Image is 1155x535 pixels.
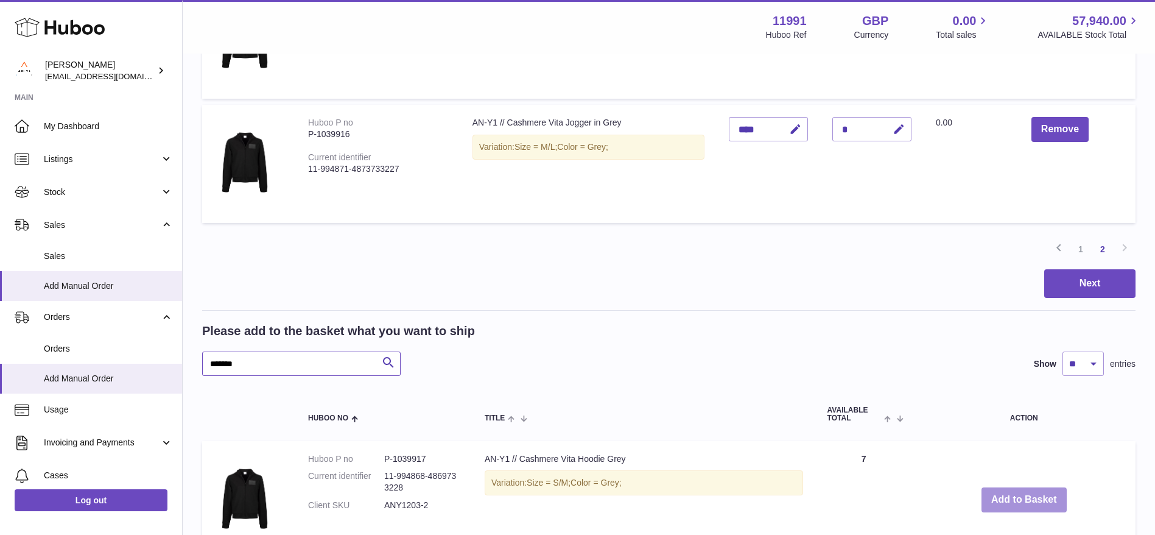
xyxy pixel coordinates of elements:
span: AVAILABLE Stock Total [1037,29,1140,41]
span: Listings [44,154,160,165]
dt: Current identifier [308,470,384,494]
span: 0.00 [953,13,977,29]
span: Sales [44,250,173,262]
span: Usage [44,404,173,416]
span: Orders [44,343,173,355]
dd: ANY1203-2 [384,500,460,511]
div: P-1039916 [308,129,448,140]
span: entries [1110,358,1136,370]
dd: 11-994868-4869733228 [384,470,460,494]
span: Size = S/M; [527,478,570,487]
div: Variation: [472,135,704,160]
div: Currency [854,29,889,41]
div: Current identifier [308,152,371,162]
span: Stock [44,186,160,198]
div: [PERSON_NAME] [45,59,155,82]
span: Invoicing and Payments [44,437,160,448]
a: 1 [1070,238,1092,260]
span: 0.00 [936,118,952,127]
span: Color = Grey; [570,478,622,487]
td: AN-Y1 // Cashmere Vita Jogger in Grey [460,105,717,223]
span: [EMAIL_ADDRESS][DOMAIN_NAME] [45,71,179,81]
span: Orders [44,311,160,323]
span: AVAILABLE Total [827,406,882,422]
button: Remove [1031,117,1089,142]
span: Total sales [936,29,990,41]
strong: GBP [862,13,888,29]
dt: Client SKU [308,500,384,511]
a: 57,940.00 AVAILABLE Stock Total [1037,13,1140,41]
span: Sales [44,219,160,231]
div: Huboo Ref [766,29,807,41]
label: Show [1034,358,1056,370]
span: Huboo no [308,414,348,422]
button: Add to Basket [981,487,1067,512]
dt: Huboo P no [308,453,384,465]
a: 0.00 Total sales [936,13,990,41]
img: AN-Y1 // Cashmere Vita Jogger in Grey [214,117,275,208]
span: 57,940.00 [1072,13,1126,29]
span: Cases [44,470,173,481]
span: My Dashboard [44,121,173,132]
dd: P-1039917 [384,453,460,465]
span: Title [485,414,505,422]
div: Variation: [485,470,803,495]
h2: Please add to the basket what you want to ship [202,323,475,339]
button: Next [1044,269,1136,298]
a: 2 [1092,238,1114,260]
span: Add Manual Order [44,373,173,384]
span: Size = M/L; [514,142,557,152]
a: Log out [15,489,167,511]
span: Add Manual Order [44,280,173,292]
div: 11-994871-4873733227 [308,163,448,175]
img: internalAdmin-11991@internal.huboo.com [15,62,33,80]
span: Color = Grey; [557,142,608,152]
strong: 11991 [773,13,807,29]
div: Huboo P no [308,118,353,127]
th: Action [913,394,1136,434]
